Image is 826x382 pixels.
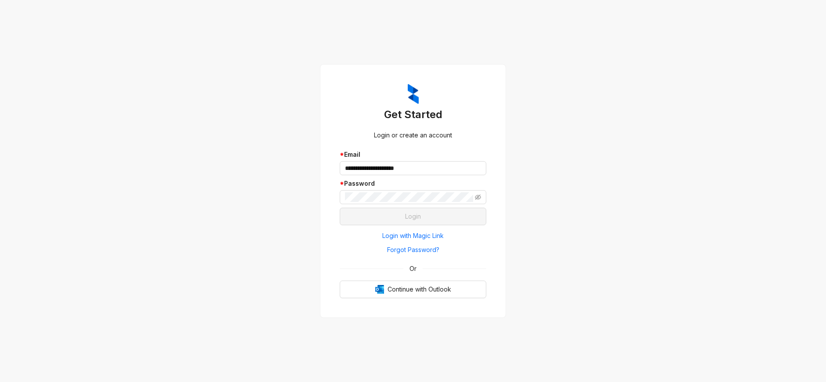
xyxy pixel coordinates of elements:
div: Email [340,150,486,159]
img: Outlook [375,285,384,294]
button: Forgot Password? [340,243,486,257]
button: OutlookContinue with Outlook [340,281,486,298]
button: Login [340,208,486,225]
span: Continue with Outlook [388,285,451,294]
span: Forgot Password? [387,245,439,255]
button: Login with Magic Link [340,229,486,243]
div: Login or create an account [340,130,486,140]
h3: Get Started [340,108,486,122]
span: Login with Magic Link [382,231,444,241]
img: ZumaIcon [408,84,419,104]
span: eye-invisible [475,194,481,200]
span: Or [403,264,423,274]
div: Password [340,179,486,188]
